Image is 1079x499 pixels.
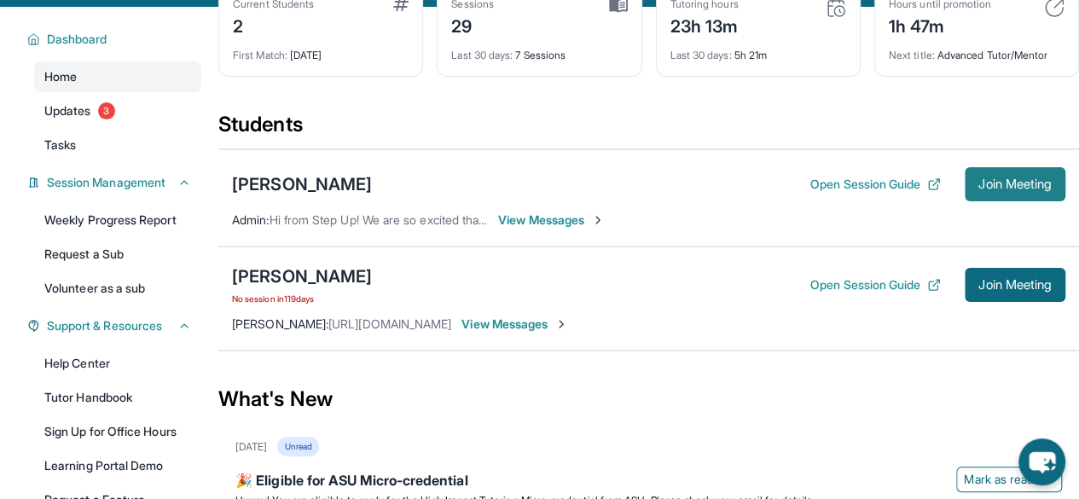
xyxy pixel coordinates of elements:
[233,11,314,38] div: 2
[34,239,201,270] a: Request a Sub
[554,317,568,331] img: Chevron-Right
[218,111,1079,148] div: Students
[591,213,605,227] img: Chevron-Right
[34,382,201,413] a: Tutor Handbook
[670,49,732,61] span: Last 30 days :
[235,440,267,454] div: [DATE]
[34,205,201,235] a: Weekly Progress Report
[889,11,991,38] div: 1h 47m
[978,179,1052,189] span: Join Meeting
[889,49,935,61] span: Next title :
[34,450,201,481] a: Learning Portal Demo
[98,102,115,119] span: 3
[965,167,1065,201] button: Join Meeting
[978,280,1052,290] span: Join Meeting
[44,102,91,119] span: Updates
[232,292,372,305] span: No session in 119 days
[277,437,318,456] div: Unread
[34,96,201,126] a: Updates3
[810,176,941,193] button: Open Session Guide
[232,264,372,288] div: [PERSON_NAME]
[328,316,451,331] span: [URL][DOMAIN_NAME]
[235,470,1062,494] div: 🎉 Eligible for ASU Micro-credential
[451,38,627,62] div: 7 Sessions
[232,172,372,196] div: [PERSON_NAME]
[451,49,513,61] span: Last 30 days :
[965,268,1065,302] button: Join Meeting
[34,348,201,379] a: Help Center
[34,130,201,160] a: Tasks
[461,316,568,333] span: View Messages
[47,174,165,191] span: Session Management
[40,317,191,334] button: Support & Resources
[670,38,846,62] div: 5h 21m
[44,136,76,154] span: Tasks
[810,276,941,293] button: Open Session Guide
[498,212,605,229] span: View Messages
[40,174,191,191] button: Session Management
[47,31,107,48] span: Dashboard
[232,316,328,331] span: [PERSON_NAME] :
[40,31,191,48] button: Dashboard
[670,11,739,38] div: 23h 13m
[889,38,1064,62] div: Advanced Tutor/Mentor
[233,38,409,62] div: [DATE]
[34,61,201,92] a: Home
[233,49,287,61] span: First Match :
[964,471,1034,488] span: Mark as read
[232,212,269,227] span: Admin :
[218,362,1079,437] div: What's New
[956,467,1062,492] button: Mark as read
[34,273,201,304] a: Volunteer as a sub
[1018,438,1065,485] button: chat-button
[451,11,494,38] div: 29
[34,416,201,447] a: Sign Up for Office Hours
[47,317,162,334] span: Support & Resources
[44,68,77,85] span: Home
